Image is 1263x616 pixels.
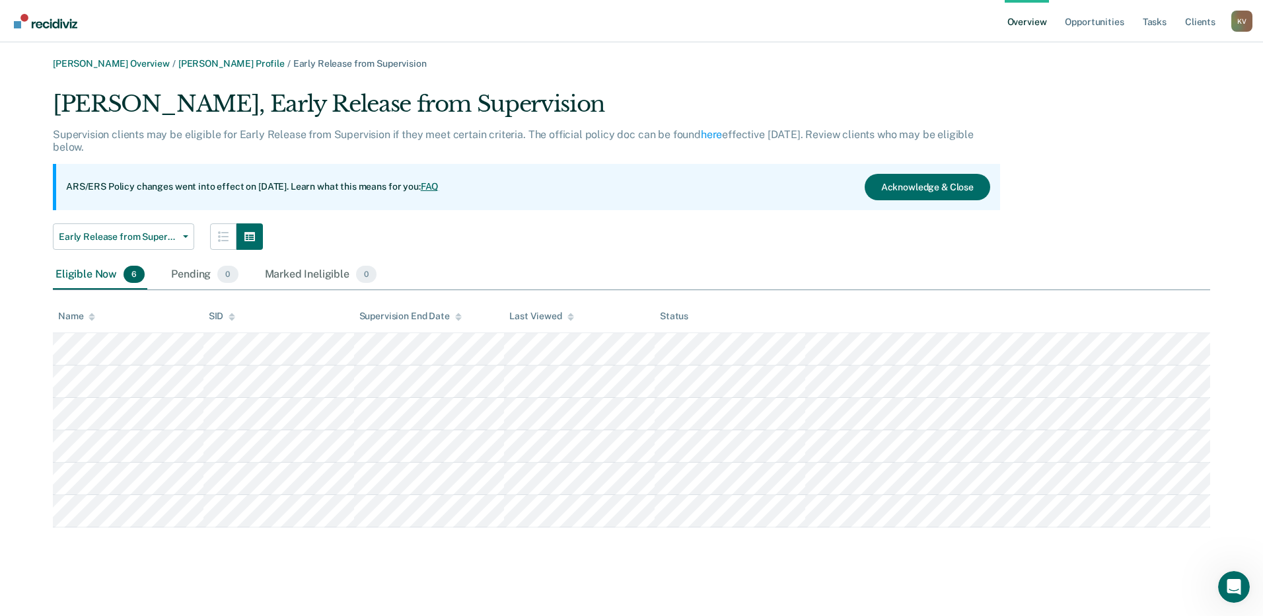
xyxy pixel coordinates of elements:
[14,14,77,28] img: Recidiviz
[701,128,722,141] a: here
[293,58,427,69] span: Early Release from Supervision
[53,91,1000,128] div: [PERSON_NAME], Early Release from Supervision
[178,58,285,69] a: [PERSON_NAME] Profile
[53,58,170,69] a: [PERSON_NAME] Overview
[53,223,194,250] button: Early Release from Supervision
[53,128,974,153] p: Supervision clients may be eligible for Early Release from Supervision if they meet certain crite...
[170,58,178,69] span: /
[356,266,377,283] span: 0
[59,231,178,243] span: Early Release from Supervision
[168,260,240,289] div: Pending0
[53,260,147,289] div: Eligible Now6
[285,58,293,69] span: /
[865,174,990,200] button: Acknowledge & Close
[58,311,95,322] div: Name
[660,311,688,322] div: Status
[217,266,238,283] span: 0
[1231,11,1252,32] button: Profile dropdown button
[1231,11,1252,32] div: K V
[262,260,380,289] div: Marked Ineligible0
[359,311,462,322] div: Supervision End Date
[66,180,439,194] p: ARS/ERS Policy changes went into effect on [DATE]. Learn what this means for you:
[421,181,439,192] a: FAQ
[124,266,145,283] span: 6
[1218,571,1250,603] iframe: Intercom live chat
[509,311,573,322] div: Last Viewed
[209,311,236,322] div: SID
